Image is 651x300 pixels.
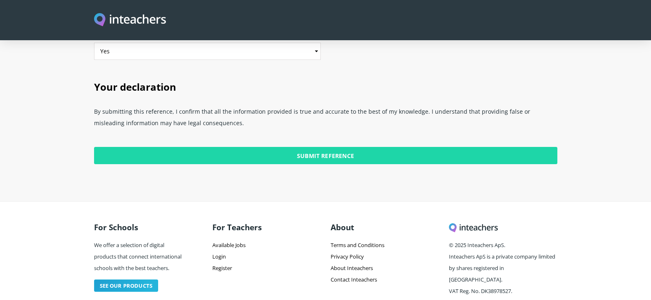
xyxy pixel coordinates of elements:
[212,241,246,249] a: Available Jobs
[331,276,377,283] a: Contact Inteachers
[212,253,226,260] a: Login
[212,219,321,236] h3: For Teachers
[94,219,185,236] h3: For Schools
[94,279,159,292] a: See our products
[331,253,364,260] a: Privacy Policy
[94,147,557,164] input: Submit Reference
[94,13,166,27] img: Inteachers
[94,80,176,94] span: Your declaration
[449,219,557,236] h3: Inteachers
[449,236,557,299] p: © 2025 Inteachers ApS. Inteachers ApS is a private company limited by shares registered in [GEOGR...
[331,264,373,272] a: About Inteachers
[94,13,166,27] a: Visit this site's homepage
[331,219,439,236] h3: About
[94,103,557,137] p: By submitting this reference, I confirm that all the information provided is true and accurate to...
[94,236,185,276] p: We offer a selection of digital products that connect international schools with the best teachers.
[212,264,232,272] a: Register
[331,241,384,249] a: Terms and Conditions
